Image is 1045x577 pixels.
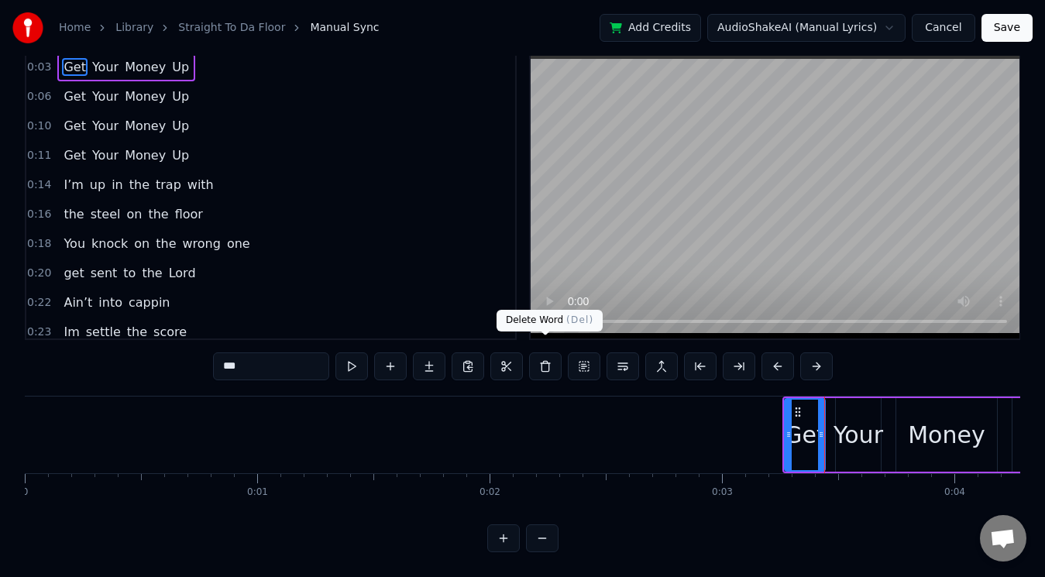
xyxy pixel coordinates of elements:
[27,207,51,222] span: 0:16
[27,266,51,281] span: 0:20
[22,486,29,499] div: 0
[247,486,268,499] div: 0:01
[834,417,883,452] div: Your
[62,205,85,223] span: the
[132,235,151,252] span: on
[91,58,120,76] span: Your
[128,176,151,194] span: the
[170,117,191,135] span: Up
[127,294,172,311] span: cappin
[115,20,153,36] a: Library
[123,146,167,164] span: Money
[62,176,84,194] span: I’m
[27,148,51,163] span: 0:11
[89,205,122,223] span: steel
[125,205,143,223] span: on
[27,325,51,340] span: 0:23
[90,235,129,252] span: knock
[125,323,149,341] span: the
[62,294,94,311] span: Ain’t
[62,323,81,341] span: Im
[944,486,965,499] div: 0:04
[170,146,191,164] span: Up
[154,235,177,252] span: the
[62,146,88,164] span: Get
[27,89,51,105] span: 0:06
[89,264,119,282] span: sent
[62,88,88,105] span: Get
[27,60,51,75] span: 0:03
[27,295,51,311] span: 0:22
[62,117,88,135] span: Get
[912,14,975,42] button: Cancel
[600,14,701,42] button: Add Credits
[97,294,124,311] span: into
[712,486,733,499] div: 0:03
[566,314,593,325] span: ( Del )
[480,486,500,499] div: 0:02
[784,417,825,452] div: Get
[59,20,380,36] nav: breadcrumb
[152,323,188,341] span: score
[122,264,137,282] span: to
[186,176,215,194] span: with
[497,310,603,331] div: Delete Word
[27,177,51,193] span: 0:14
[181,235,222,252] span: wrong
[980,515,1026,562] a: Open chat
[110,176,125,194] span: in
[170,58,191,76] span: Up
[146,205,170,223] span: the
[123,58,167,76] span: Money
[91,88,120,105] span: Your
[981,14,1033,42] button: Save
[84,323,122,341] span: settle
[91,146,120,164] span: Your
[59,20,91,36] a: Home
[174,205,205,223] span: floor
[123,88,167,105] span: Money
[62,235,87,252] span: You
[225,235,252,252] span: one
[27,118,51,134] span: 0:10
[88,176,107,194] span: up
[91,117,120,135] span: Your
[62,58,88,76] span: Get
[154,176,183,194] span: trap
[12,12,43,43] img: youka
[123,117,167,135] span: Money
[167,264,198,282] span: Lord
[170,88,191,105] span: Up
[178,20,285,36] a: Straight To Da Floor
[62,264,85,282] span: get
[140,264,163,282] span: the
[310,20,379,36] span: Manual Sync
[27,236,51,252] span: 0:18
[908,417,985,452] div: Money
